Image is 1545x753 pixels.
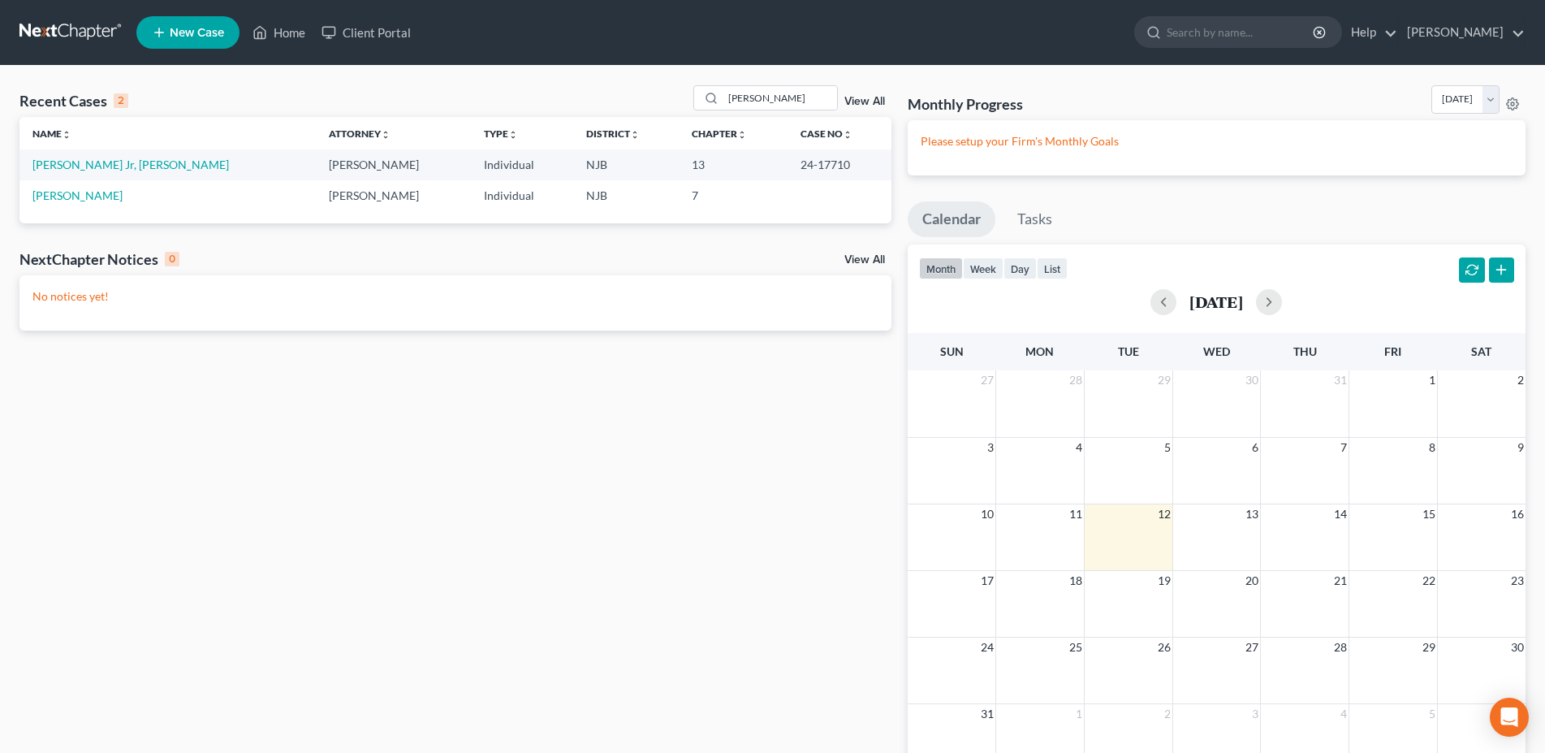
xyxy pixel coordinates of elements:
[165,252,179,266] div: 0
[1339,438,1349,457] span: 7
[1203,344,1230,358] span: Wed
[32,158,229,171] a: [PERSON_NAME] Jr, [PERSON_NAME]
[1427,438,1437,457] span: 8
[1343,18,1397,47] a: Help
[573,180,680,210] td: NJB
[1163,704,1172,724] span: 2
[979,370,995,390] span: 27
[1025,344,1054,358] span: Mon
[1509,638,1526,657] span: 30
[316,180,471,210] td: [PERSON_NAME]
[1244,370,1260,390] span: 30
[1068,638,1084,657] span: 25
[1332,638,1349,657] span: 28
[1384,344,1401,358] span: Fri
[1244,504,1260,524] span: 13
[692,128,747,140] a: Chapterunfold_more
[1068,370,1084,390] span: 28
[1250,704,1260,724] span: 3
[1332,504,1349,524] span: 14
[1509,571,1526,591] span: 23
[1189,293,1243,310] h2: [DATE]
[1037,257,1068,279] button: list
[723,86,837,110] input: Search by name...
[788,149,891,180] td: 24-17710
[381,130,391,140] i: unfold_more
[844,96,885,107] a: View All
[940,344,964,358] span: Sun
[979,638,995,657] span: 24
[471,149,572,180] td: Individual
[1339,704,1349,724] span: 4
[32,288,878,305] p: No notices yet!
[1427,704,1437,724] span: 5
[1074,704,1084,724] span: 1
[19,249,179,269] div: NextChapter Notices
[908,94,1023,114] h3: Monthly Progress
[244,18,313,47] a: Home
[586,128,640,140] a: Districtunfold_more
[1471,344,1491,358] span: Sat
[1490,698,1529,737] div: Open Intercom Messenger
[1332,571,1349,591] span: 21
[630,130,640,140] i: unfold_more
[32,128,71,140] a: Nameunfold_more
[32,188,123,202] a: [PERSON_NAME]
[1332,370,1349,390] span: 31
[844,254,885,266] a: View All
[679,149,787,180] td: 13
[1163,438,1172,457] span: 5
[508,130,518,140] i: unfold_more
[801,128,852,140] a: Case Nounfold_more
[1167,17,1315,47] input: Search by name...
[1421,571,1437,591] span: 22
[1118,344,1139,358] span: Tue
[573,149,680,180] td: NJB
[921,133,1513,149] p: Please setup your Firm's Monthly Goals
[62,130,71,140] i: unfold_more
[1244,638,1260,657] span: 27
[1068,504,1084,524] span: 11
[19,91,128,110] div: Recent Cases
[471,180,572,210] td: Individual
[1156,370,1172,390] span: 29
[963,257,1003,279] button: week
[979,504,995,524] span: 10
[1244,571,1260,591] span: 20
[843,130,852,140] i: unfold_more
[737,130,747,140] i: unfold_more
[316,149,471,180] td: [PERSON_NAME]
[679,180,787,210] td: 7
[1074,438,1084,457] span: 4
[329,128,391,140] a: Attorneyunfold_more
[1156,504,1172,524] span: 12
[1399,18,1525,47] a: [PERSON_NAME]
[1003,257,1037,279] button: day
[170,27,224,39] span: New Case
[986,438,995,457] span: 3
[1421,638,1437,657] span: 29
[1427,370,1437,390] span: 1
[1068,571,1084,591] span: 18
[1516,370,1526,390] span: 2
[908,201,995,237] a: Calendar
[1509,504,1526,524] span: 16
[1003,201,1067,237] a: Tasks
[1250,438,1260,457] span: 6
[979,704,995,724] span: 31
[1421,504,1437,524] span: 15
[1156,571,1172,591] span: 19
[484,128,518,140] a: Typeunfold_more
[919,257,963,279] button: month
[1156,638,1172,657] span: 26
[313,18,419,47] a: Client Portal
[1516,438,1526,457] span: 9
[114,93,128,108] div: 2
[1293,344,1317,358] span: Thu
[979,571,995,591] span: 17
